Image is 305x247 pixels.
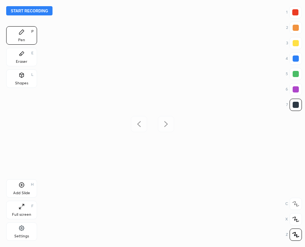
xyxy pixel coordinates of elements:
[31,73,34,77] div: L
[285,213,302,225] div: X
[31,51,34,55] div: E
[12,213,31,217] div: Full screen
[286,68,302,80] div: 5
[286,22,302,34] div: 2
[31,30,34,34] div: P
[16,60,27,64] div: Eraser
[31,183,34,187] div: H
[286,6,302,18] div: 1
[31,204,34,208] div: F
[286,52,302,65] div: 4
[15,81,28,85] div: Shapes
[13,191,30,195] div: Add Slide
[286,83,302,96] div: 6
[286,37,302,49] div: 3
[14,234,29,238] div: Settings
[286,229,302,241] div: Z
[18,38,25,42] div: Pen
[285,198,302,210] div: C
[6,6,53,15] button: Start recording
[286,99,302,111] div: 7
